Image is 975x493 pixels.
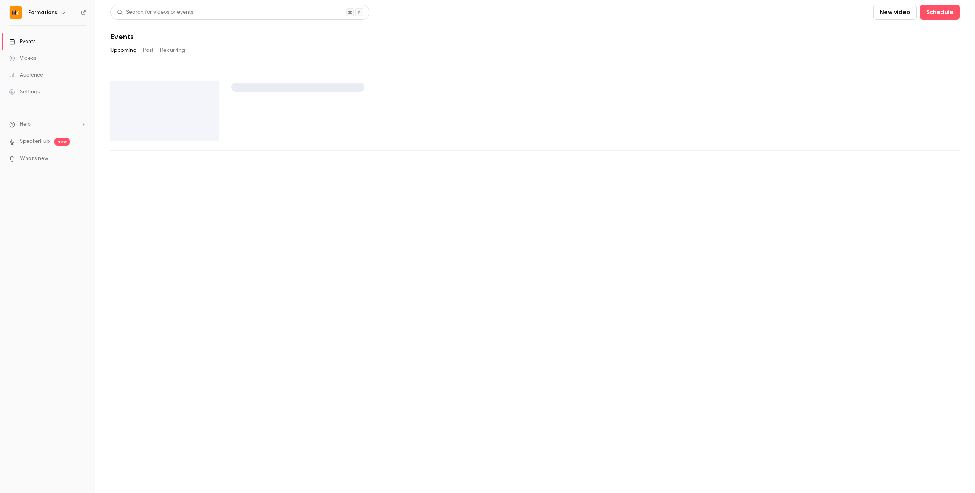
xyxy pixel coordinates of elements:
[9,120,86,128] li: help-dropdown-opener
[117,8,193,16] div: Search for videos or events
[10,6,22,19] img: Formations
[9,88,40,96] div: Settings
[873,5,917,20] button: New video
[920,5,960,20] button: Schedule
[110,32,134,41] h1: Events
[20,155,48,163] span: What's new
[143,44,154,56] button: Past
[160,44,185,56] button: Recurring
[9,71,43,79] div: Audience
[9,54,36,62] div: Videos
[20,138,50,146] a: SpeakerHub
[28,9,57,16] h6: Formations
[110,44,137,56] button: Upcoming
[20,120,31,128] span: Help
[54,138,70,146] span: new
[9,38,35,45] div: Events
